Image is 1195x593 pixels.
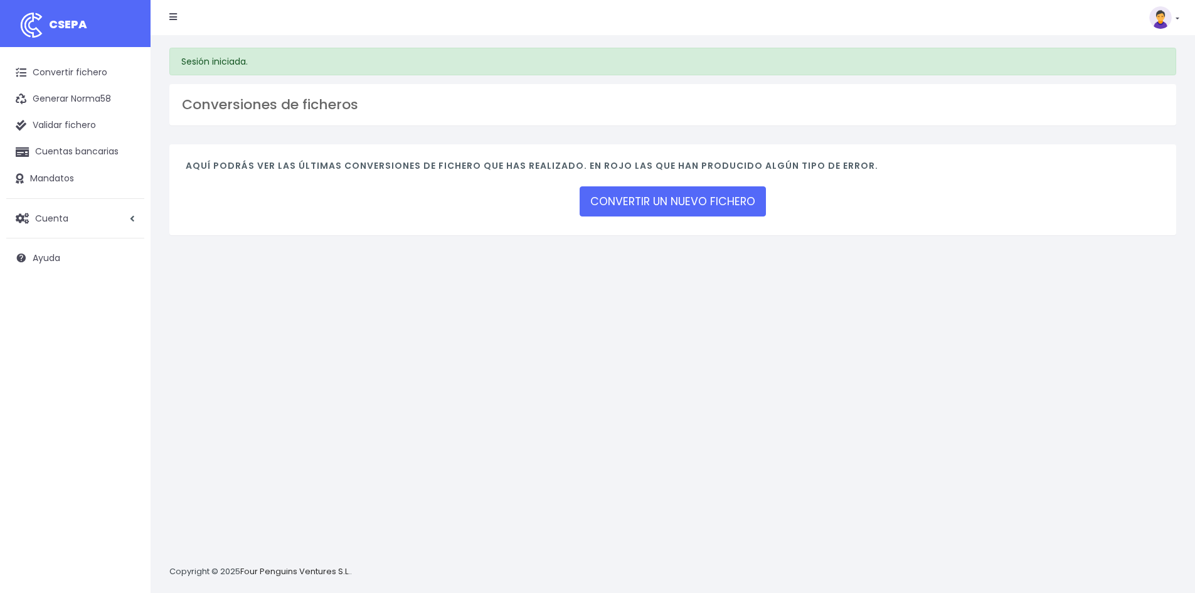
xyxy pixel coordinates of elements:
a: Ayuda [6,245,144,271]
a: Four Penguins Ventures S.L. [240,565,350,577]
a: Mandatos [6,166,144,192]
img: logo [16,9,47,41]
img: profile [1149,6,1172,29]
div: Sesión iniciada. [169,48,1176,75]
a: Convertir fichero [6,60,144,86]
h4: Aquí podrás ver las últimas conversiones de fichero que has realizado. En rojo las que han produc... [186,161,1160,178]
a: Cuenta [6,205,144,232]
a: Generar Norma58 [6,86,144,112]
h3: Conversiones de ficheros [182,97,1164,113]
a: CONVERTIR UN NUEVO FICHERO [580,186,766,216]
span: Cuenta [35,211,68,224]
span: Ayuda [33,252,60,264]
p: Copyright © 2025 . [169,565,352,579]
a: Cuentas bancarias [6,139,144,165]
span: CSEPA [49,16,87,32]
a: Validar fichero [6,112,144,139]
